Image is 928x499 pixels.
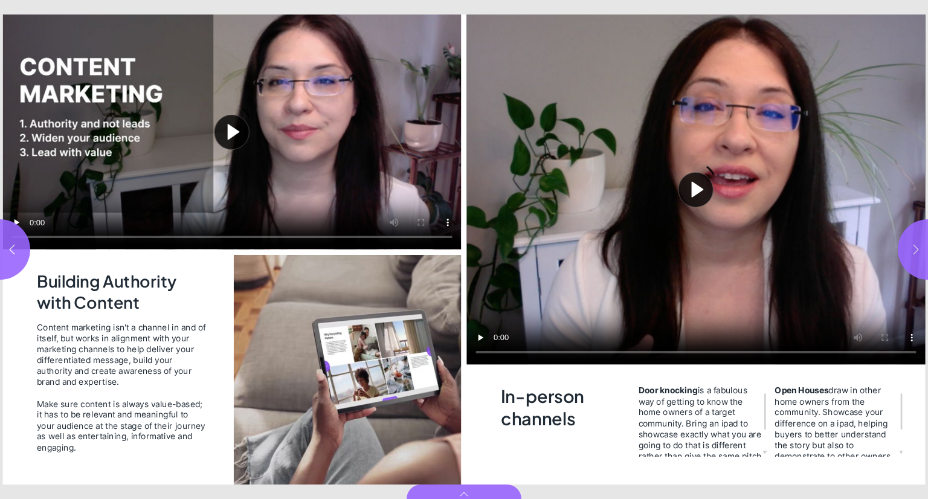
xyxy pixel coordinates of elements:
h2: In-person channels [501,385,630,455]
span: draw in other home owners from the community. Showcase your difference on a ipad, helping buyers ... [775,385,898,472]
div: Make sure content is always value-based; it has to be relevant and meaningful to your audience at... [37,398,207,452]
strong: Door knocking [639,385,698,396]
h2: Building Authority with Content [37,271,210,314]
strong: Open Houses [775,385,828,396]
section: Page 9 [464,14,928,485]
div: Content marketing isn't a channel in and of itself, but works in alignment with your marketing ch... [37,322,207,387]
span: is a fabulous way of getting to know the home owners of a target community. Bring an ipad to show... [639,385,762,472]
